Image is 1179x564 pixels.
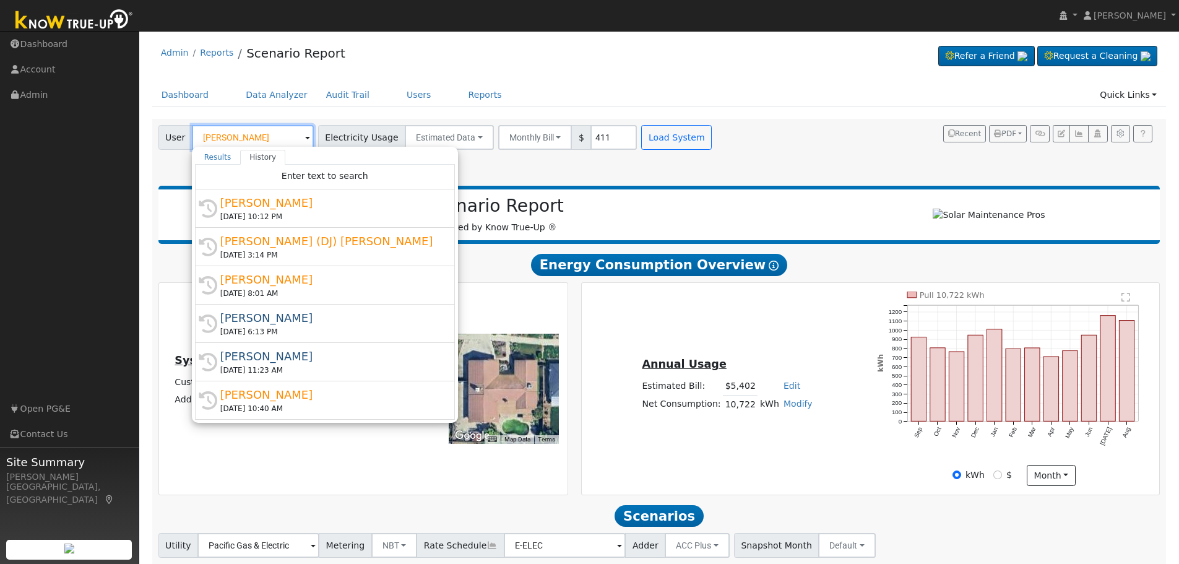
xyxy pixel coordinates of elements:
[197,533,319,558] input: Select a Utility
[892,354,902,361] text: 700
[938,46,1035,67] a: Refer a Friend
[892,391,902,397] text: 300
[615,505,703,527] span: Scenarios
[9,7,139,35] img: Know True-Up
[784,399,813,409] a: Modify
[240,150,285,165] a: History
[318,125,405,150] span: Electricity Usage
[951,426,961,439] text: Nov
[723,378,758,396] td: $5,402
[246,46,345,61] a: Scenario Report
[498,125,572,150] button: Monthly Bill
[199,238,217,256] i: History
[405,125,494,150] button: Estimated Data
[192,125,314,150] input: Select a User
[641,125,712,150] button: Load System
[1122,292,1131,302] text: 
[161,48,189,58] a: Admin
[173,391,222,408] td: Address:
[889,318,902,324] text: 1100
[220,271,441,288] div: [PERSON_NAME]
[1053,125,1070,142] button: Edit User
[220,211,441,222] div: [DATE] 10:12 PM
[1141,51,1151,61] img: retrieve
[200,48,233,58] a: Reports
[952,471,961,479] input: kWh
[175,354,267,367] u: System Details
[889,308,902,315] text: 1200
[104,495,115,505] a: Map
[220,194,441,211] div: [PERSON_NAME]
[1084,426,1094,438] text: Jun
[723,395,758,413] td: 10,722
[152,84,218,106] a: Dashboard
[199,391,217,410] i: History
[965,469,985,482] label: kWh
[220,249,441,261] div: [DATE] 3:14 PM
[899,418,902,425] text: 0
[889,327,902,334] text: 1000
[913,426,924,439] text: Sep
[236,84,317,106] a: Data Analyzer
[220,233,441,249] div: [PERSON_NAME] (DJ) [PERSON_NAME]
[1037,46,1157,67] a: Request a Cleaning
[818,533,876,558] button: Default
[64,544,74,553] img: retrieve
[317,84,379,106] a: Audit Trail
[199,199,217,218] i: History
[199,353,217,371] i: History
[158,533,199,558] span: Utility
[1027,426,1037,439] text: Mar
[1090,84,1166,106] a: Quick Links
[504,435,530,444] button: Map Data
[1063,351,1078,422] rect: onclick=""
[1025,348,1040,422] rect: onclick=""
[892,363,902,370] text: 600
[1100,316,1115,422] rect: onclick=""
[220,310,441,326] div: [PERSON_NAME]
[1133,125,1152,142] a: Help Link
[1099,426,1113,446] text: [DATE]
[892,381,902,388] text: 400
[642,358,726,370] u: Annual Usage
[6,454,132,471] span: Site Summary
[943,125,987,142] button: Recent
[459,84,511,106] a: Reports
[933,209,1045,222] img: Solar Maintenance Pros
[220,348,441,365] div: [PERSON_NAME]
[949,352,964,421] rect: onclick=""
[876,354,885,372] text: kWh
[640,378,723,396] td: Estimated Bill:
[970,426,980,439] text: Dec
[993,471,1002,479] input: $
[1088,125,1107,142] button: Login As
[452,428,493,444] img: Google
[968,335,983,421] rect: onclick=""
[220,365,441,376] div: [DATE] 11:23 AM
[920,290,985,300] text: Pull 10,722 kWh
[930,348,945,422] rect: onclick=""
[1008,426,1018,438] text: Feb
[538,436,555,443] a: Terms (opens in new tab)
[989,426,1000,438] text: Jan
[892,345,902,352] text: 800
[282,171,368,181] span: Enter text to search
[6,471,132,484] div: [PERSON_NAME]
[488,435,496,444] button: Keyboard shortcuts
[1082,335,1097,421] rect: onclick=""
[1006,469,1012,482] label: $
[199,315,217,333] i: History
[195,150,241,165] a: Results
[892,372,902,379] text: 500
[1111,125,1130,142] button: Settings
[220,288,441,299] div: [DATE] 8:01 AM
[173,373,222,391] td: Customer:
[1017,51,1027,61] img: retrieve
[1006,349,1021,422] rect: onclick=""
[784,381,800,391] a: Edit
[452,428,493,444] a: Open this area in Google Maps (opens a new window)
[417,533,504,558] span: Rate Schedule
[1065,426,1076,440] text: May
[319,533,372,558] span: Metering
[640,395,723,413] td: Net Consumption:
